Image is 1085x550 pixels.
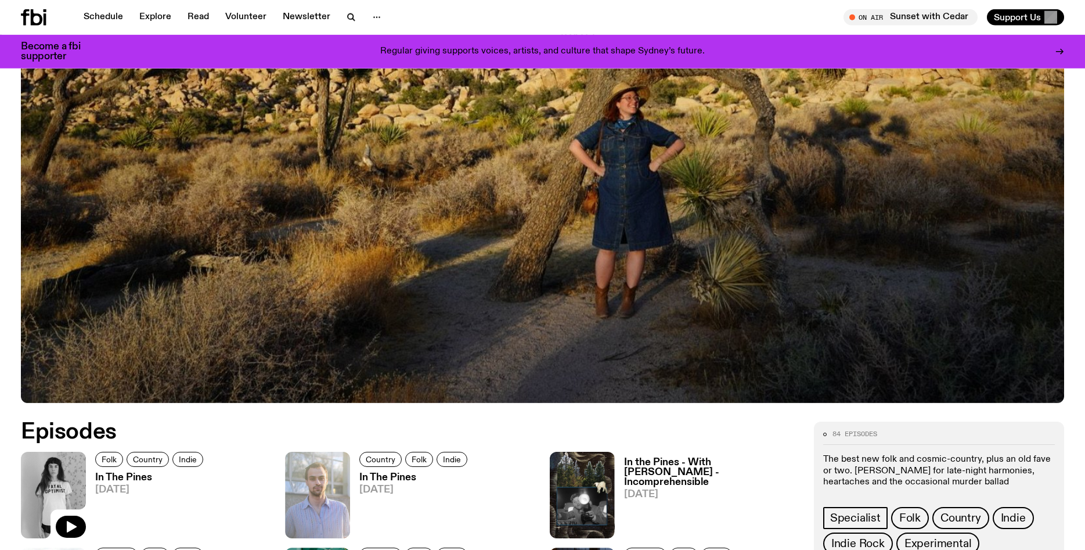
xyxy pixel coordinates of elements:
[132,9,178,26] a: Explore
[172,452,203,467] a: Indie
[179,455,197,463] span: Indie
[181,9,216,26] a: Read
[899,512,921,524] span: Folk
[127,452,169,467] a: Country
[443,455,461,463] span: Indie
[932,507,989,529] a: Country
[218,9,273,26] a: Volunteer
[830,512,881,524] span: Specialist
[276,9,337,26] a: Newsletter
[412,455,427,463] span: Folk
[21,422,712,443] h2: Episodes
[831,537,885,550] span: Indie Rock
[823,454,1055,488] p: The best new folk and cosmic-country, plus an old fave or two. [PERSON_NAME] for late-night harmo...
[359,473,471,483] h3: In The Pines
[615,458,800,538] a: In the Pines - With [PERSON_NAME] - Incomprehensible[DATE]
[904,537,972,550] span: Experimental
[405,452,433,467] a: Folk
[380,46,705,57] p: Regular giving supports voices, artists, and culture that shape Sydney’s future.
[994,12,1041,23] span: Support Us
[95,452,123,467] a: Folk
[95,485,207,495] span: [DATE]
[437,452,467,467] a: Indie
[95,473,207,483] h3: In The Pines
[624,490,800,499] span: [DATE]
[832,431,877,437] span: 84 episodes
[102,455,117,463] span: Folk
[86,473,207,538] a: In The Pines[DATE]
[993,507,1034,529] a: Indie
[624,458,800,487] h3: In the Pines - With [PERSON_NAME] - Incomprehensible
[359,452,402,467] a: Country
[359,485,471,495] span: [DATE]
[940,512,981,524] span: Country
[350,473,471,538] a: In The Pines[DATE]
[1001,512,1026,524] span: Indie
[21,42,95,62] h3: Become a fbi supporter
[133,455,163,463] span: Country
[823,507,888,529] a: Specialist
[987,9,1064,26] button: Support Us
[366,455,395,463] span: Country
[891,507,929,529] a: Folk
[77,9,130,26] a: Schedule
[844,9,978,26] button: On AirSunset with Cedar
